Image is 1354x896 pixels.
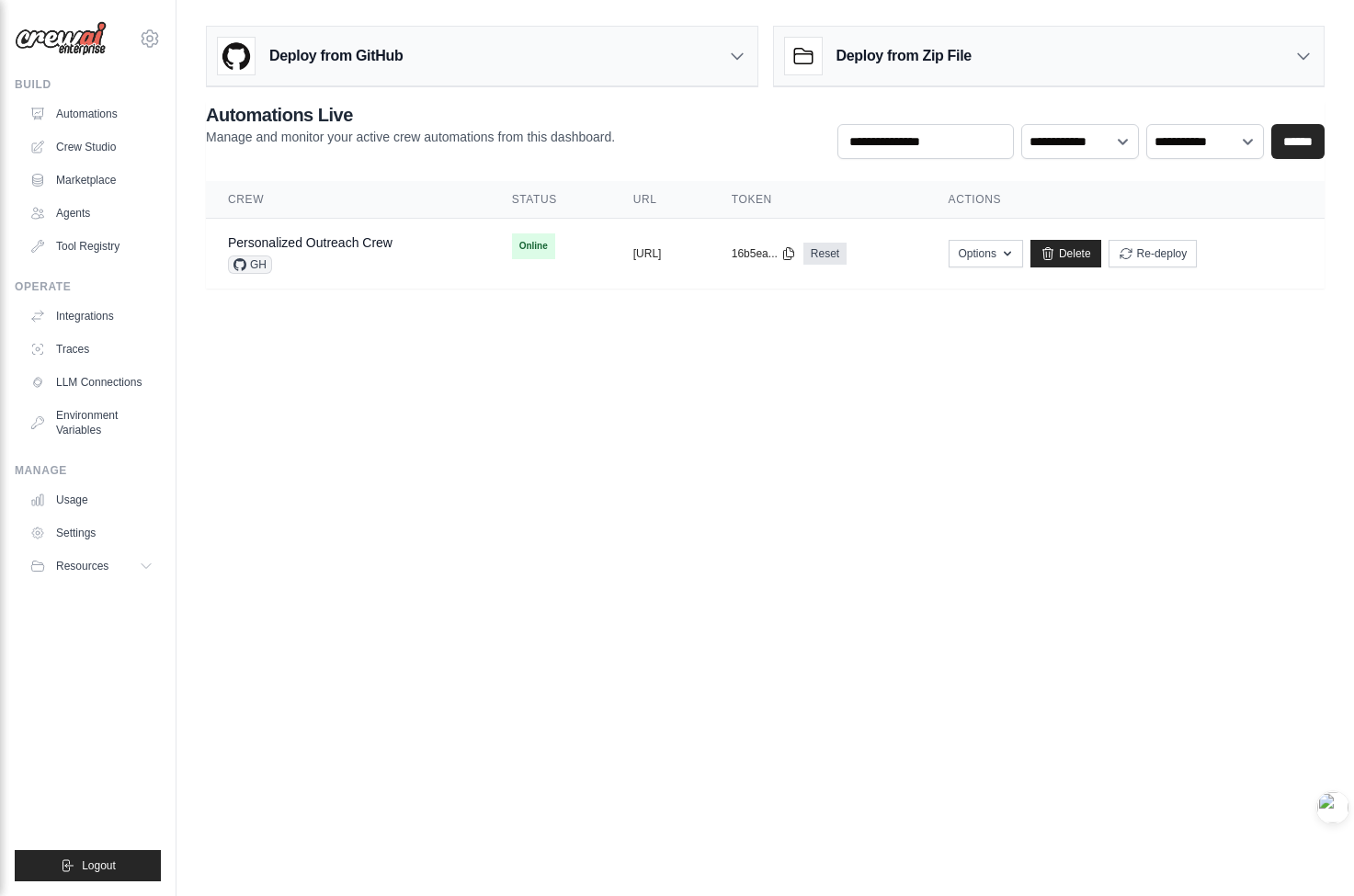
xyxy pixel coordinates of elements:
[512,233,555,259] span: Online
[22,165,161,195] a: Marketplace
[1109,240,1198,267] button: Re-deploy
[22,368,161,397] a: LLM Connections
[228,235,393,250] a: Personalized Outreach Crew
[15,463,161,478] div: Manage
[22,232,161,261] a: Tool Registry
[15,279,161,294] div: Operate
[490,181,611,219] th: Status
[949,240,1023,267] button: Options
[22,401,161,445] a: Environment Variables
[228,255,272,274] span: GH
[15,21,107,56] img: Logo
[22,99,161,129] a: Automations
[22,132,161,162] a: Crew Studio
[611,181,710,219] th: URL
[206,102,615,128] h2: Automations Live
[206,128,615,146] p: Manage and monitor your active crew automations from this dashboard.
[218,38,255,74] img: GitHub Logo
[269,45,403,67] h3: Deploy from GitHub
[1030,240,1101,267] a: Delete
[22,335,161,364] a: Traces
[22,198,161,228] a: Agents
[836,45,972,67] h3: Deploy from Zip File
[710,181,927,219] th: Token
[56,559,108,573] span: Resources
[22,485,161,515] a: Usage
[732,246,796,261] button: 16b5ea...
[15,850,161,881] button: Logout
[803,243,847,265] a: Reset
[82,858,116,873] span: Logout
[15,77,161,92] div: Build
[206,181,490,219] th: Crew
[22,551,161,581] button: Resources
[22,301,161,331] a: Integrations
[22,518,161,548] a: Settings
[927,181,1325,219] th: Actions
